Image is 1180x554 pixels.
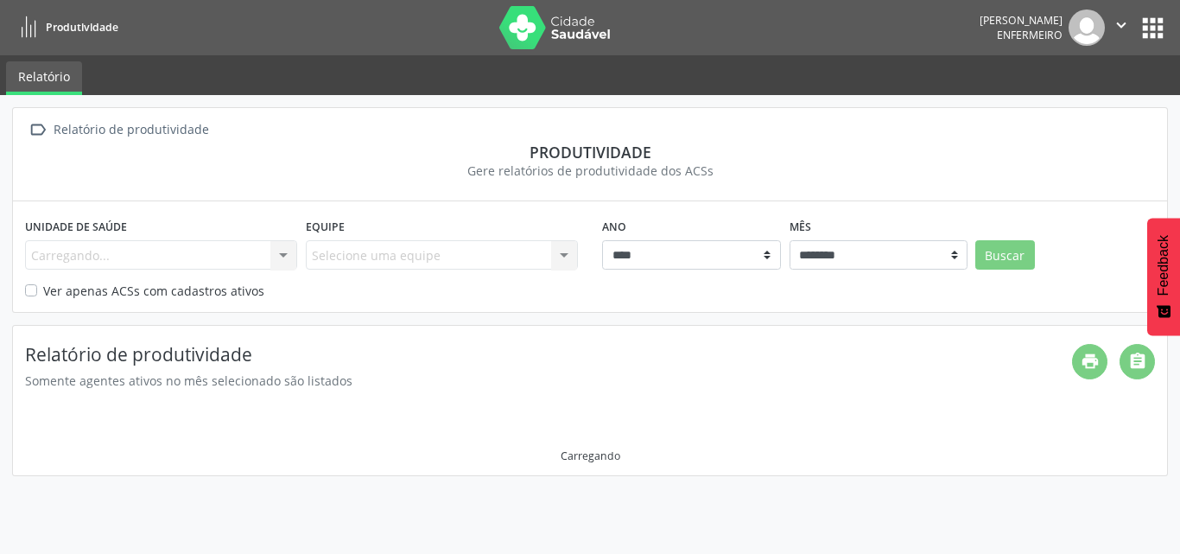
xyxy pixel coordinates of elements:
a: Relatório [6,61,82,95]
div: [PERSON_NAME] [980,13,1063,28]
img: img [1069,10,1105,46]
a: Produtividade [12,13,118,41]
label: Unidade de saúde [25,213,127,240]
span: Feedback [1156,235,1171,296]
button: apps [1138,13,1168,43]
label: Equipe [306,213,345,240]
h4: Relatório de produtividade [25,344,1072,366]
button:  [1105,10,1138,46]
label: Mês [790,213,811,240]
div: Produtividade [25,143,1155,162]
span: Produtividade [46,20,118,35]
span: Enfermeiro [997,28,1063,42]
i:  [25,118,50,143]
div: Gere relatórios de produtividade dos ACSs [25,162,1155,180]
div: Somente agentes ativos no mês selecionado são listados [25,372,1072,390]
div: Relatório de produtividade [50,118,212,143]
i:  [1112,16,1131,35]
button: Buscar [975,240,1035,270]
div: Carregando [561,449,620,463]
a:  Relatório de produtividade [25,118,212,143]
button: Feedback - Mostrar pesquisa [1147,218,1180,335]
label: Ver apenas ACSs com cadastros ativos [43,282,264,300]
label: Ano [602,213,626,240]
